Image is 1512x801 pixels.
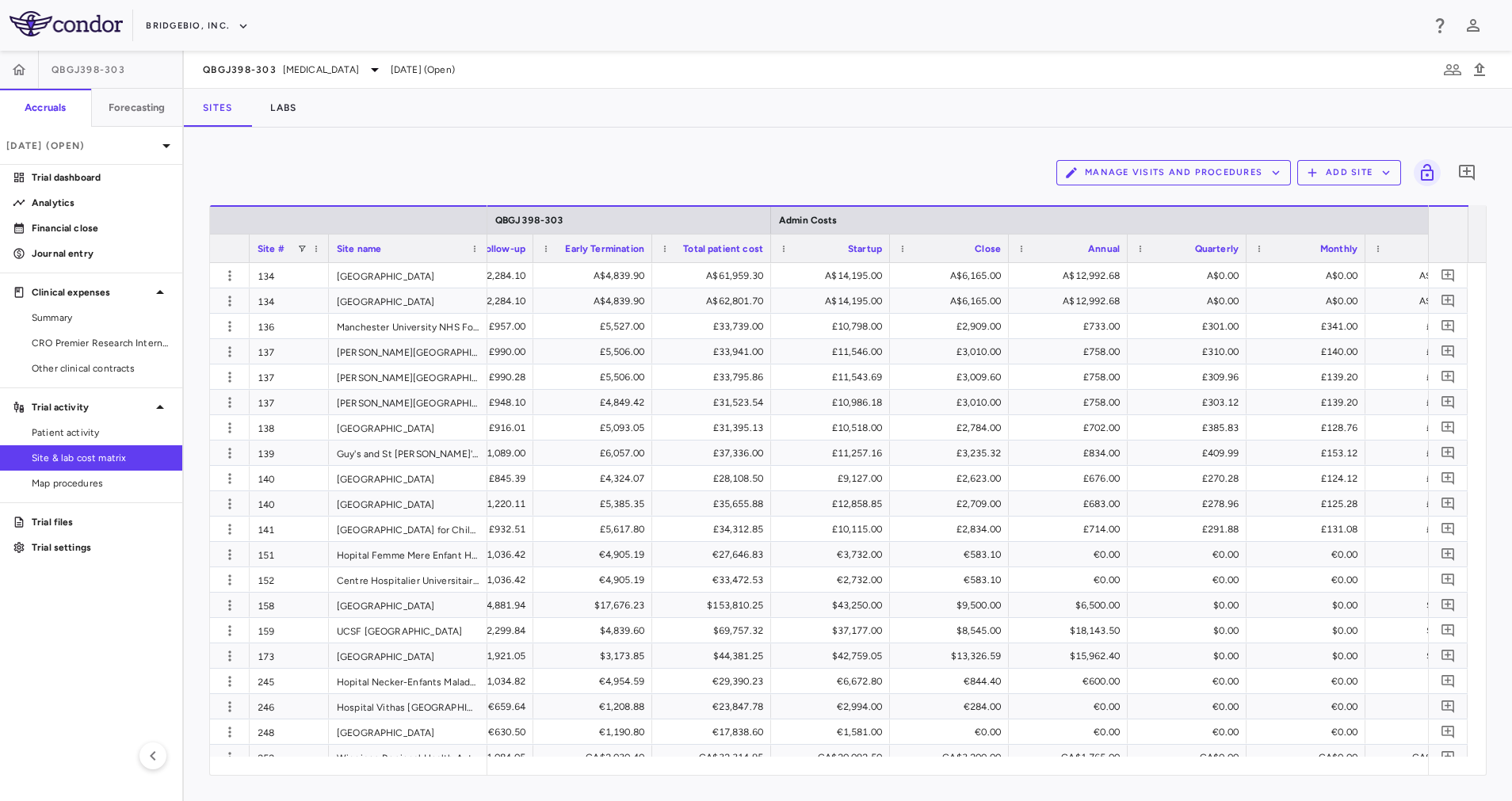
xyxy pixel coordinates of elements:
div: £14,085.96 [1380,517,1476,542]
div: £15,082.00 [1380,314,1476,339]
svg: Add comment [1441,395,1456,410]
div: Winnipeg Regional Health Authority [329,745,487,769]
div: £5,385.35 [548,491,644,517]
div: £5,093.05 [548,415,644,441]
p: Clinical expenses [32,285,151,299]
button: Manage Visits and Procedures [1056,160,1291,185]
div: [GEOGRAPHIC_DATA] [329,263,487,288]
div: €0.00 [1142,719,1239,745]
div: £5,506.00 [548,364,644,390]
div: £15,764.00 [1380,339,1476,364]
div: $9,500.00 [904,593,1001,618]
svg: Add comment [1441,673,1456,688]
div: $18,143.50 [1023,618,1120,643]
svg: Add comment [1441,445,1456,460]
div: €583.10 [904,542,1001,567]
button: Add comment [1438,696,1459,717]
div: $153,810.25 [666,593,763,618]
div: £834.00 [1023,441,1120,466]
span: Summary [32,311,170,325]
div: £10,518.00 [785,415,882,441]
div: $59,250.00 [1380,593,1476,618]
button: Add comment [1438,290,1459,311]
div: A$0.00 [1142,288,1239,314]
div: £309.96 [1142,364,1239,390]
div: A$62,801.70 [666,288,763,314]
button: Add comment [1438,594,1459,616]
div: £15,760.45 [1380,364,1476,390]
p: Trial settings [32,540,170,555]
div: 140 [250,491,329,516]
span: QBGJ398-303 [203,63,277,76]
div: €4,905.19 [548,542,644,567]
div: €0.00 [1261,669,1357,694]
div: £6,057.00 [548,441,644,466]
div: A$14,195.00 [785,288,882,314]
span: Site name [337,243,381,254]
div: 138 [250,415,329,440]
div: $0.00 [1142,643,1239,669]
div: [GEOGRAPHIC_DATA] for Children (BRHC) [329,517,487,541]
div: [GEOGRAPHIC_DATA] [329,593,487,617]
div: £683.00 [1023,491,1120,517]
div: $0.00 [1261,618,1357,643]
span: Lock grid [1407,159,1441,186]
div: €0.00 [1142,567,1239,593]
button: BridgeBio, Inc. [146,13,249,39]
button: Add comment [1438,746,1459,768]
div: 158 [250,593,329,617]
svg: Add comment [1441,724,1456,739]
div: £28,108.50 [666,466,763,491]
div: €0.00 [1023,719,1120,745]
div: £33,739.00 [666,314,763,339]
div: A$4,839.90 [548,288,644,314]
div: £291.88 [1142,517,1239,542]
button: Add comment [1438,417,1459,438]
div: £15,889.59 [1380,441,1476,466]
div: £12,820.40 [1380,466,1476,491]
div: £301.00 [1142,314,1239,339]
div: 136 [250,314,329,338]
div: £139.20 [1261,364,1357,390]
button: Add comment [1438,518,1459,540]
div: Manchester University NHS Foundation Trust [329,314,487,338]
button: Add comment [1438,620,1459,641]
div: £4,849.42 [548,390,644,415]
div: 248 [250,719,329,744]
svg: Add comment [1457,163,1476,182]
div: €6,672.80 [785,669,882,694]
div: $63,865.50 [1380,618,1476,643]
div: £385.83 [1142,415,1239,441]
div: £278.96 [1142,491,1239,517]
svg: Add comment [1441,293,1456,308]
div: £10,798.00 [785,314,882,339]
div: 137 [250,390,329,414]
button: Add comment [1438,721,1459,742]
div: [GEOGRAPHIC_DATA] [329,288,487,313]
div: £2,709.00 [904,491,1001,517]
div: £9,127.00 [785,466,882,491]
div: €2,994.00 [785,694,882,719]
span: Site # [258,243,284,254]
span: Patient activity [32,425,170,440]
span: Site & lab cost matrix [32,451,170,465]
div: £270.28 [1142,466,1239,491]
svg: Add comment [1441,521,1456,536]
div: Guy's and St [PERSON_NAME]' NHS Foundation Trust [329,441,487,465]
div: $0.00 [1261,643,1357,669]
div: A$4,839.90 [548,263,644,288]
div: £11,546.00 [785,339,882,364]
div: Centre Hospitalier Universitaire (CHU) de [GEOGRAPHIC_DATA] - [GEOGRAPHIC_DATA] [329,567,487,592]
div: 246 [250,694,329,719]
div: €0.00 [1261,542,1357,567]
div: A$12,992.68 [1023,263,1120,288]
div: $15,962.40 [1023,643,1120,669]
div: £5,617.80 [548,517,644,542]
svg: Add comment [1441,344,1456,359]
div: 245 [250,669,329,693]
div: €8,117.20 [1380,669,1476,694]
div: 151 [250,542,329,566]
div: £3,010.00 [904,390,1001,415]
div: $43,250.00 [785,593,882,618]
div: €23,847.78 [666,694,763,719]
